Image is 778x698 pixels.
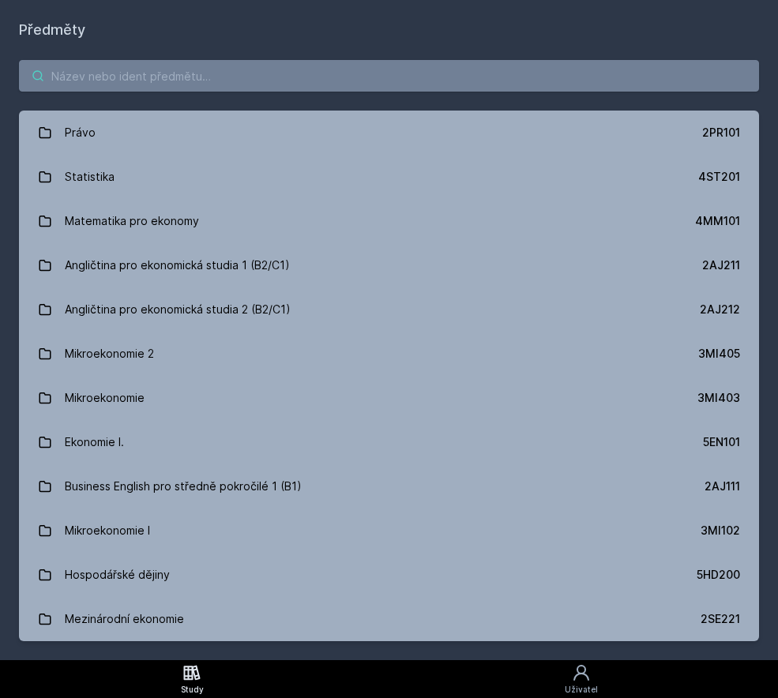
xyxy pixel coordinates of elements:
[701,611,740,627] div: 2SE221
[19,155,759,199] a: Statistika 4ST201
[698,346,740,362] div: 3MI405
[701,523,740,539] div: 3MI102
[65,603,184,635] div: Mezinárodní ekonomie
[65,294,291,325] div: Angličtina pro ekonomická studia 2 (B2/C1)
[700,302,740,317] div: 2AJ212
[65,559,170,591] div: Hospodářské dějiny
[65,515,150,546] div: Mikroekonomie I
[65,205,199,237] div: Matematika pro ekonomy
[65,426,124,458] div: Ekonomie I.
[19,332,759,376] a: Mikroekonomie 2 3MI405
[65,250,290,281] div: Angličtina pro ekonomická studia 1 (B2/C1)
[181,684,204,696] div: Study
[19,376,759,420] a: Mikroekonomie 3MI403
[698,169,740,185] div: 4ST201
[697,390,740,406] div: 3MI403
[65,161,115,193] div: Statistika
[19,553,759,597] a: Hospodářské dějiny 5HD200
[65,338,154,370] div: Mikroekonomie 2
[705,478,740,494] div: 2AJ111
[19,287,759,332] a: Angličtina pro ekonomická studia 2 (B2/C1) 2AJ212
[19,199,759,243] a: Matematika pro ekonomy 4MM101
[19,420,759,464] a: Ekonomie I. 5EN101
[65,471,302,502] div: Business English pro středně pokročilé 1 (B1)
[19,243,759,287] a: Angličtina pro ekonomická studia 1 (B2/C1) 2AJ211
[695,213,740,229] div: 4MM101
[65,382,145,414] div: Mikroekonomie
[702,257,740,273] div: 2AJ211
[697,567,740,583] div: 5HD200
[19,464,759,508] a: Business English pro středně pokročilé 1 (B1) 2AJ111
[384,660,778,698] a: Uživatel
[19,508,759,553] a: Mikroekonomie I 3MI102
[565,684,598,696] div: Uživatel
[19,597,759,641] a: Mezinárodní ekonomie 2SE221
[703,434,740,450] div: 5EN101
